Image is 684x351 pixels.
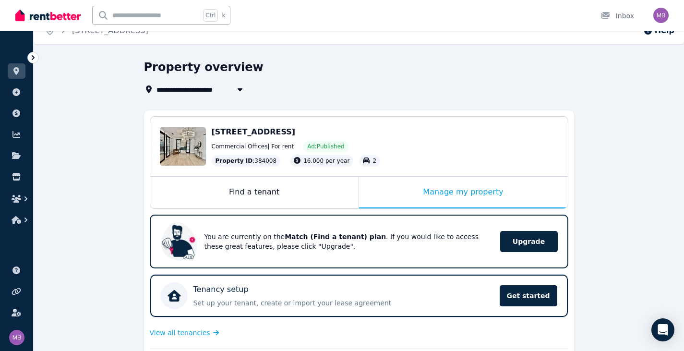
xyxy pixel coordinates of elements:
span: Commercial Offices | For rent [212,143,294,150]
p: You are currently on the . If you would like to access these great features, please click "Upgrade". [204,232,487,251]
nav: Breadcrumb [34,17,160,44]
a: View all tenancies [150,328,219,338]
p: Tenancy setup [193,284,249,295]
span: View all tenancies [150,328,210,338]
span: 16,000 per year [303,157,349,164]
div: Inbox [600,11,634,21]
img: Melissa Bresciani [9,330,24,345]
div: Open Intercom Messenger [651,318,674,341]
span: Property ID [216,157,253,165]
a: Tenancy setupSet up your tenant, create or import your lease agreementGet started [150,275,568,317]
h1: Property overview [144,60,264,75]
div: Find a tenant [150,177,359,208]
span: Upgrade [500,231,558,252]
img: Upgrade RentBetter plan [160,222,199,261]
span: 2 [372,157,376,164]
span: Get started [500,285,557,306]
span: [STREET_ADDRESS] [212,127,296,136]
span: Ad: Published [307,143,344,150]
b: Match (Find a tenant) plan [285,233,386,241]
div: : 384008 [212,155,281,167]
div: Manage my property [359,177,568,208]
img: RentBetter [15,8,81,23]
button: Help [643,25,674,36]
img: Melissa Bresciani [653,8,669,23]
span: k [222,12,225,19]
span: Ctrl [203,9,218,22]
p: Set up your tenant, create or import your lease agreement [193,298,494,308]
